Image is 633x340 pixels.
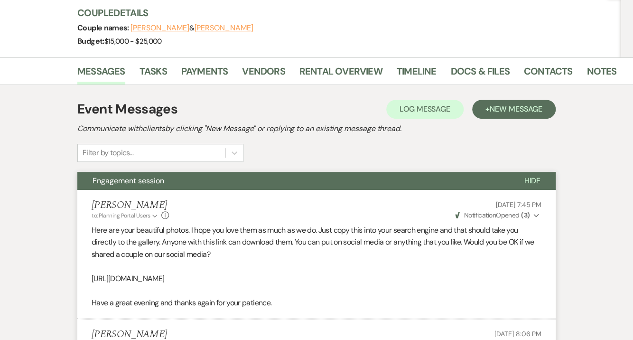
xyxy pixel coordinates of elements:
[509,172,556,190] button: Hide
[494,330,541,338] span: [DATE] 8:06 PM
[400,104,450,114] span: Log Message
[92,297,541,309] p: Have a great evening and thanks again for your patience.
[130,24,189,32] button: [PERSON_NAME]
[181,64,228,85] a: Payments
[83,147,133,159] div: Filter by topics...
[77,123,556,134] h2: Communicate with clients by clicking "New Message" or replying to an existing message thread.
[77,99,177,119] h1: Event Messages
[77,6,609,19] h3: Couple Details
[454,210,541,220] button: NotificationOpened (3)
[386,100,464,119] button: Log Message
[92,199,169,211] h5: [PERSON_NAME]
[586,64,616,85] a: Notes
[92,273,541,285] p: [URL][DOMAIN_NAME]
[464,211,495,219] span: Notification
[92,211,159,220] button: to: Planning Portal Users
[455,211,530,219] span: Opened
[93,176,164,186] span: Engagement session
[524,176,540,186] span: Hide
[472,100,556,119] button: +New Message
[242,64,285,85] a: Vendors
[496,200,541,209] span: [DATE] 7:45 PM
[92,212,150,219] span: to: Planning Portal Users
[521,211,530,219] strong: ( 3 )
[104,37,162,46] span: $15,000 - $25,000
[140,64,167,85] a: Tasks
[450,64,509,85] a: Docs & Files
[299,64,382,85] a: Rental Overview
[77,64,125,85] a: Messages
[194,24,253,32] button: [PERSON_NAME]
[397,64,437,85] a: Timeline
[77,23,130,33] span: Couple names:
[77,36,104,46] span: Budget:
[524,64,573,85] a: Contacts
[490,104,542,114] span: New Message
[92,224,541,261] p: Here are your beautiful photos. I hope you love them as much as we do. Just copy this into your s...
[130,23,253,33] span: &
[77,172,509,190] button: Engagement session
